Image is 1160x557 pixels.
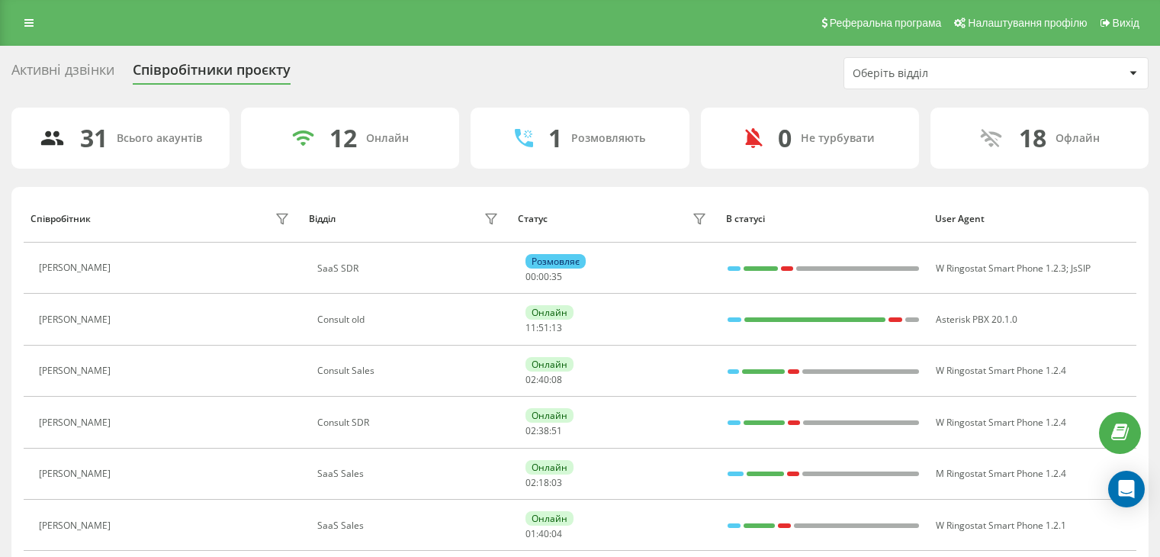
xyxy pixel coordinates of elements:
div: SaaS Sales [317,520,503,531]
span: 00 [525,270,536,283]
div: 31 [80,124,108,153]
div: Consult Sales [317,365,503,376]
div: Онлайн [525,357,574,372]
span: Налаштування профілю [968,17,1087,29]
div: Всього акаунтів [117,132,202,145]
span: 11 [525,321,536,334]
div: : : [525,272,562,282]
div: : : [525,478,562,488]
span: 40 [538,373,549,386]
div: 12 [329,124,357,153]
span: 00 [538,270,549,283]
span: W Ringostat Smart Phone 1.2.3 [936,262,1066,275]
span: M Ringostat Smart Phone 1.2.4 [936,467,1066,480]
span: 02 [525,476,536,489]
div: 18 [1019,124,1046,153]
div: Оберіть відділ [853,67,1035,80]
span: Вихід [1113,17,1139,29]
div: [PERSON_NAME] [39,417,114,428]
span: 18 [538,476,549,489]
div: Consult old [317,314,503,325]
div: Розмовляє [525,254,586,269]
span: JsSIP [1071,262,1091,275]
div: [PERSON_NAME] [39,262,114,273]
div: User Agent [935,214,1129,224]
span: 35 [551,270,562,283]
div: Consult SDR [317,417,503,428]
div: : : [525,529,562,539]
div: : : [525,323,562,333]
div: Онлайн [525,460,574,475]
div: 0 [778,124,792,153]
div: [PERSON_NAME] [39,365,114,376]
div: Онлайн [525,305,574,320]
div: Онлайн [366,132,409,145]
div: Розмовляють [571,132,645,145]
div: Співробітник [31,214,91,224]
span: 02 [525,373,536,386]
div: Співробітники проєкту [133,62,291,85]
span: Реферальна програма [830,17,942,29]
div: [PERSON_NAME] [39,468,114,479]
span: 51 [538,321,549,334]
div: SaaS Sales [317,468,503,479]
div: Статус [518,214,548,224]
div: 1 [548,124,562,153]
div: Офлайн [1056,132,1100,145]
span: 38 [538,424,549,437]
span: W Ringostat Smart Phone 1.2.4 [936,416,1066,429]
div: Онлайн [525,408,574,423]
div: Онлайн [525,511,574,526]
div: [PERSON_NAME] [39,314,114,325]
span: W Ringostat Smart Phone 1.2.4 [936,364,1066,377]
span: 08 [551,373,562,386]
span: 40 [538,527,549,540]
span: 03 [551,476,562,489]
div: [PERSON_NAME] [39,520,114,531]
span: 04 [551,527,562,540]
div: В статусі [726,214,921,224]
span: 51 [551,424,562,437]
span: Asterisk PBX 20.1.0 [936,313,1017,326]
div: Не турбувати [801,132,875,145]
div: Активні дзвінки [11,62,114,85]
span: 13 [551,321,562,334]
div: SaaS SDR [317,263,503,274]
div: Open Intercom Messenger [1108,471,1145,507]
div: Відділ [309,214,336,224]
div: : : [525,426,562,436]
span: 02 [525,424,536,437]
span: W Ringostat Smart Phone 1.2.1 [936,519,1066,532]
span: 01 [525,527,536,540]
div: : : [525,375,562,385]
